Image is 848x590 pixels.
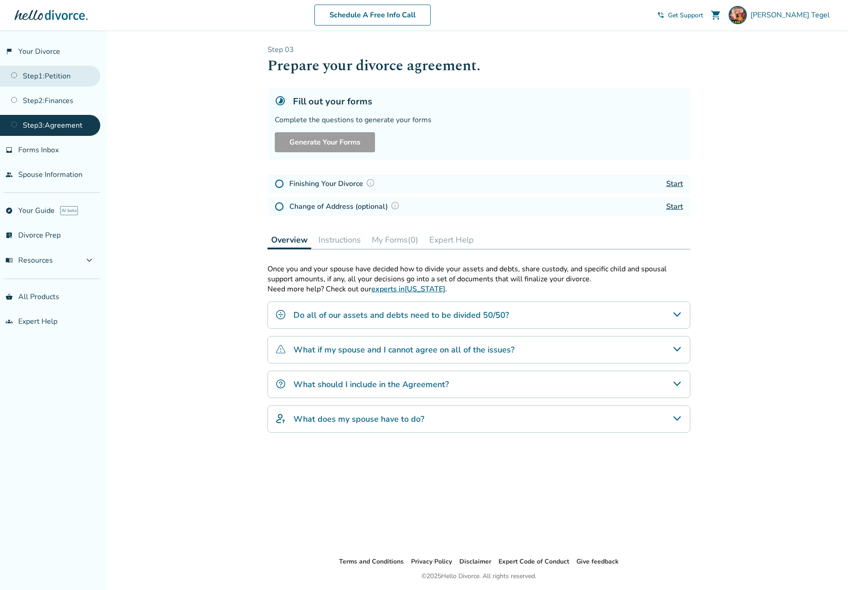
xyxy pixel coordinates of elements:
[267,405,690,433] div: What does my spouse have to do?
[275,202,284,211] img: Not Started
[275,309,286,320] img: Do all of our assets and debts need to be divided 50/50?
[293,309,509,321] h4: Do all of our assets and debts need to be divided 50/50?
[339,557,404,566] a: Terms and Conditions
[315,231,365,249] button: Instructions
[267,231,311,249] button: Overview
[275,115,683,125] div: Complete the questions to generate your forms
[5,171,13,178] span: people
[5,255,53,265] span: Resources
[802,546,848,590] iframe: Chat Widget
[5,318,13,325] span: groups
[293,95,372,108] h5: Fill out your forms
[750,10,833,20] span: [PERSON_NAME] Tegel
[666,202,683,212] a: Start
[499,557,569,566] a: Expert Code of Conduct
[289,201,402,212] h4: Change of Address (optional)
[267,55,690,77] h1: Prepare your divorce agreement.
[275,344,286,355] img: What if my spouse and I cannot agree on all of the issues?
[5,232,13,239] span: list_alt_check
[5,293,13,300] span: shopping_basket
[657,11,664,19] span: phone_in_talk
[5,207,13,214] span: explore
[267,264,690,284] p: Once you and your spouse have decided how to divide your assets and debts, share custody, and spe...
[657,11,703,20] a: phone_in_talkGet Support
[293,344,514,356] h4: What if my spouse and I cannot agree on all of the issues?
[666,179,683,189] a: Start
[275,132,375,152] button: Generate Your Forms
[275,413,286,424] img: What does my spouse have to do?
[267,336,690,363] div: What if my spouse and I cannot agree on all of the issues?
[60,206,78,215] span: AI beta
[289,178,378,190] h4: Finishing Your Divorce
[391,201,400,210] img: Question Mark
[275,179,284,188] img: Not Started
[668,11,703,20] span: Get Support
[710,10,721,21] span: shopping_cart
[293,413,424,425] h4: What does my spouse have to do?
[275,378,286,389] img: What should I include in the Agreement?
[267,284,690,294] p: Need more help? Check out our .
[421,571,536,582] div: © 2025 Hello Divorce. All rights reserved.
[293,378,449,390] h4: What should I include in the Agreement?
[729,6,747,24] img: ben tegel
[5,146,13,154] span: inbox
[459,556,491,567] li: Disclaimer
[576,556,619,567] li: Give feedback
[366,178,375,187] img: Question Mark
[267,301,690,329] div: Do all of our assets and debts need to be divided 50/50?
[411,557,452,566] a: Privacy Policy
[5,48,13,55] span: flag_2
[267,371,690,398] div: What should I include in the Agreement?
[368,231,422,249] button: My Forms(0)
[426,231,478,249] button: Expert Help
[267,45,690,55] p: Step 0 3
[5,257,13,264] span: menu_book
[18,145,59,155] span: Forms Inbox
[84,255,95,266] span: expand_more
[371,284,445,294] a: experts in[US_STATE]
[314,5,431,26] a: Schedule A Free Info Call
